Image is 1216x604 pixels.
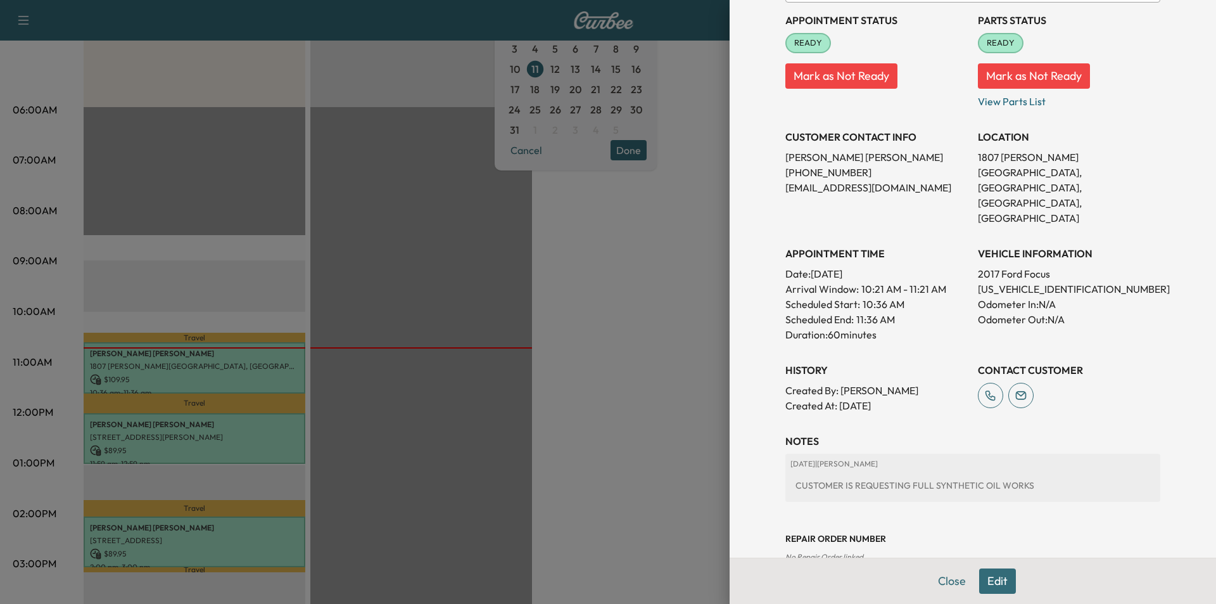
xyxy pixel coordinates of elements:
h3: APPOINTMENT TIME [785,246,968,261]
p: View Parts List [978,89,1160,109]
h3: Parts Status [978,13,1160,28]
h3: History [785,363,968,378]
span: READY [787,37,830,49]
span: 10:21 AM - 11:21 AM [861,281,946,297]
span: READY [979,37,1022,49]
h3: NOTES [785,434,1160,449]
p: Created At : [DATE] [785,398,968,413]
p: Created By : [PERSON_NAME] [785,383,968,398]
span: No Repair Order linked [785,552,863,562]
p: 2017 Ford Focus [978,266,1160,281]
button: Edit [979,569,1016,594]
p: [PHONE_NUMBER] [785,165,968,180]
p: Odometer Out: N/A [978,312,1160,327]
p: 11:36 AM [856,312,895,327]
p: Date: [DATE] [785,266,968,281]
div: CUSTOMER IS REQUESTING FULL SYNTHETIC OIL WORKS [790,474,1155,497]
button: Mark as Not Ready [785,63,897,89]
h3: CONTACT CUSTOMER [978,363,1160,378]
p: Scheduled Start: [785,297,860,312]
h3: Repair Order number [785,532,1160,545]
h3: Appointment Status [785,13,968,28]
p: 1807 [PERSON_NAME][GEOGRAPHIC_DATA], [GEOGRAPHIC_DATA], [GEOGRAPHIC_DATA], [GEOGRAPHIC_DATA] [978,150,1160,226]
p: [EMAIL_ADDRESS][DOMAIN_NAME] [785,180,968,195]
p: [US_VEHICLE_IDENTIFICATION_NUMBER] [978,281,1160,297]
button: Mark as Not Ready [978,63,1090,89]
p: Duration: 60 minutes [785,327,968,342]
button: Close [930,569,974,594]
h3: VEHICLE INFORMATION [978,246,1160,261]
h3: LOCATION [978,129,1160,145]
p: [PERSON_NAME] [PERSON_NAME] [785,150,968,165]
p: 10:36 AM [863,297,904,312]
h3: CUSTOMER CONTACT INFO [785,129,968,145]
p: Arrival Window: [785,281,968,297]
p: Odometer In: N/A [978,297,1160,312]
p: Scheduled End: [785,312,854,327]
p: [DATE] | [PERSON_NAME] [790,459,1155,469]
